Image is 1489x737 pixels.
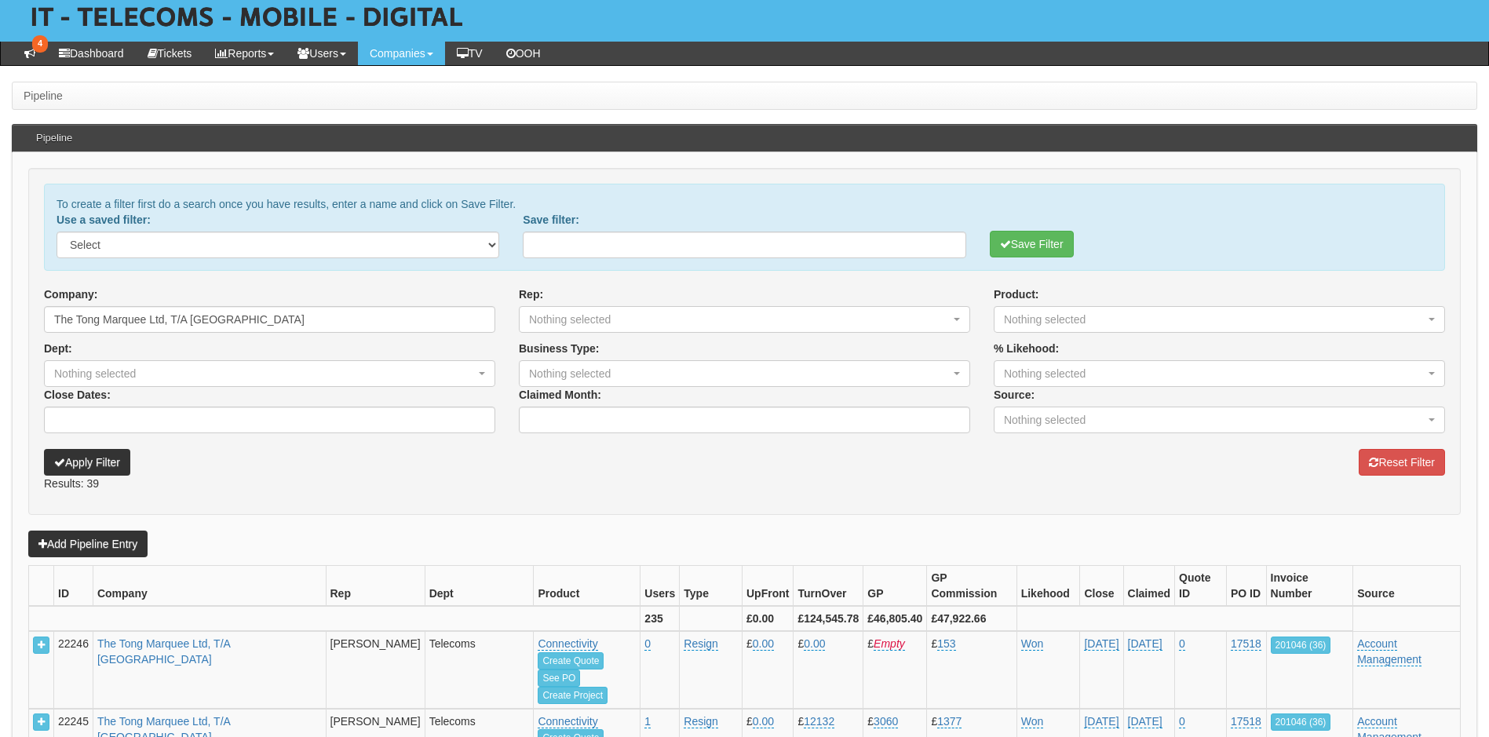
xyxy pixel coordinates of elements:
td: [PERSON_NAME] [326,631,425,708]
a: Add Pipeline Entry [28,531,148,557]
div: Nothing selected [54,366,455,381]
a: 12132 [804,715,834,728]
a: Create Quote [538,652,604,670]
a: Connectivity [538,637,597,651]
button: Nothing selected [994,306,1445,333]
a: 3060 [874,715,898,728]
a: Create Project [538,687,608,704]
label: Use a saved filter: [57,212,151,228]
a: 0 [644,637,651,651]
div: Nothing selected [529,366,930,381]
label: Save filter: [523,212,579,228]
a: Users [286,42,358,65]
h3: Pipeline [28,125,80,151]
label: Company: [44,286,97,302]
a: Account Management [1357,637,1421,666]
a: 1 [644,715,651,728]
label: Dept: [44,341,72,356]
td: £ [927,631,1016,708]
th: Claimed [1123,566,1174,607]
th: Users [640,566,680,607]
a: Reports [203,42,286,65]
a: 153 [937,637,955,651]
a: The Tong Marquee Ltd, T/A [GEOGRAPHIC_DATA] [97,637,230,666]
div: Nothing selected [529,312,930,327]
a: TV [445,42,495,65]
a: [DATE] [1084,637,1119,651]
label: % Likehood: [994,341,1059,356]
p: To create a filter first do a search once you have results, enter a name and click on Save Filter. [57,196,1432,212]
a: 0 [1179,637,1185,651]
a: 17518 [1231,715,1261,728]
th: £0.00 [743,606,794,631]
th: Product [534,566,640,607]
button: Nothing selected [519,360,970,387]
a: [DATE] [1128,637,1162,651]
a: [DATE] [1128,715,1162,728]
td: 22246 [54,631,93,708]
a: Companies [358,42,445,65]
a: [DATE] [1084,715,1119,728]
div: Nothing selected [1004,366,1405,381]
th: Quote ID [1175,566,1227,607]
span: 4 [32,35,48,53]
th: GP [863,566,927,607]
a: Won [1021,715,1044,728]
label: Source: [994,387,1035,403]
th: £124,545.78 [794,606,863,631]
button: Save Filter [990,231,1074,257]
a: Resign [684,715,718,728]
div: Nothing selected [1004,412,1405,428]
a: 1377 [937,715,962,728]
a: 17518 [1231,637,1261,651]
th: GP Commission [927,566,1016,607]
button: Nothing selected [519,306,970,333]
button: Nothing selected [994,360,1445,387]
a: 201046 (36) [1271,713,1331,731]
th: 235 [640,606,680,631]
th: Invoice Number [1266,566,1353,607]
a: See PO [538,670,580,687]
a: Resign [684,637,718,651]
button: Apply Filter [44,449,130,476]
label: Close Dates: [44,387,111,403]
a: 0.00 [804,637,825,651]
th: Likehood [1016,566,1080,607]
th: Close [1080,566,1123,607]
th: Type [680,566,743,607]
a: Tickets [136,42,204,65]
p: Results: 39 [44,476,1445,491]
th: ID [54,566,93,607]
label: Business Type: [519,341,599,356]
label: Product: [994,286,1039,302]
th: £46,805.40 [863,606,927,631]
label: Rep: [519,286,543,302]
td: £ [743,631,794,708]
th: Company [93,566,326,607]
div: Nothing selected [1004,312,1405,327]
th: PO ID [1226,566,1266,607]
th: Rep [326,566,425,607]
th: TurnOver [794,566,863,607]
th: UpFront [743,566,794,607]
li: Pipeline [24,88,63,104]
a: Connectivity [538,715,597,728]
button: Reset Filter [1359,449,1445,476]
th: £47,922.66 [927,606,1016,631]
td: £ [794,631,863,708]
a: OOH [495,42,553,65]
button: Nothing selected [994,407,1445,433]
td: Telecoms [425,631,534,708]
a: 0.00 [753,637,774,651]
a: 0.00 [753,715,774,728]
a: Dashboard [47,42,136,65]
th: Dept [425,566,534,607]
a: 0 [1179,715,1185,728]
td: £ [863,631,927,708]
th: Source [1353,566,1461,607]
label: Claimed Month: [519,387,601,403]
a: 201046 (36) [1271,637,1331,654]
a: Empty [874,637,905,651]
a: Won [1021,637,1044,651]
button: Nothing selected [44,360,495,387]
